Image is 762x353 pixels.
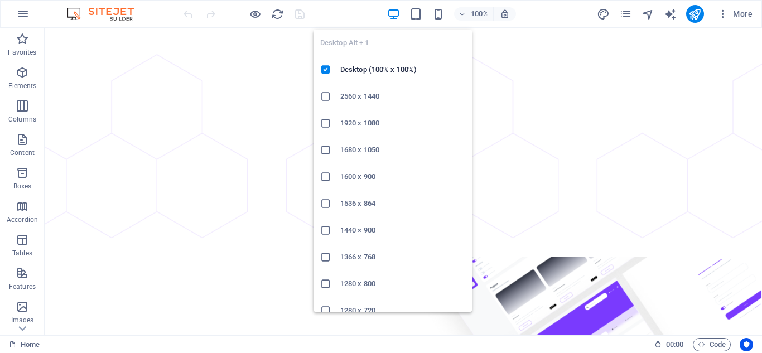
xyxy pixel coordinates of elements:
[7,215,38,224] p: Accordion
[740,338,753,351] button: Usercentrics
[340,277,465,291] h6: 1280 x 800
[340,90,465,103] h6: 2560 x 1440
[340,304,465,317] h6: 1280 x 720
[597,8,610,21] i: Design (Ctrl+Alt+Y)
[471,7,489,21] h6: 100%
[500,9,510,19] i: On resize automatically adjust zoom level to fit chosen device.
[11,316,34,325] p: Images
[340,63,465,76] h6: Desktop (100% x 100%)
[698,338,726,351] span: Code
[12,249,32,258] p: Tables
[9,282,36,291] p: Features
[13,182,32,191] p: Boxes
[664,8,677,21] i: AI Writer
[654,338,684,351] h6: Session time
[713,5,757,23] button: More
[454,7,494,21] button: 100%
[340,143,465,157] h6: 1680 x 1050
[340,117,465,130] h6: 1920 x 1080
[688,8,701,21] i: Publish
[340,224,465,237] h6: 1440 × 900
[9,338,40,351] a: Click to cancel selection. Double-click to open Pages
[271,7,284,21] button: reload
[642,7,655,21] button: navigator
[340,170,465,183] h6: 1600 x 900
[64,7,148,21] img: Editor Logo
[642,8,654,21] i: Navigator
[717,8,753,20] span: More
[674,340,676,349] span: :
[10,148,35,157] p: Content
[8,48,36,57] p: Favorites
[664,7,677,21] button: text_generator
[8,115,36,124] p: Columns
[340,197,465,210] h6: 1536 x 864
[8,81,37,90] p: Elements
[340,250,465,264] h6: 1366 x 768
[271,8,284,21] i: Reload page
[686,5,704,23] button: publish
[619,7,633,21] button: pages
[597,7,610,21] button: design
[248,7,262,21] button: Click here to leave preview mode and continue editing
[666,338,683,351] span: 00 00
[619,8,632,21] i: Pages (Ctrl+Alt+S)
[693,338,731,351] button: Code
